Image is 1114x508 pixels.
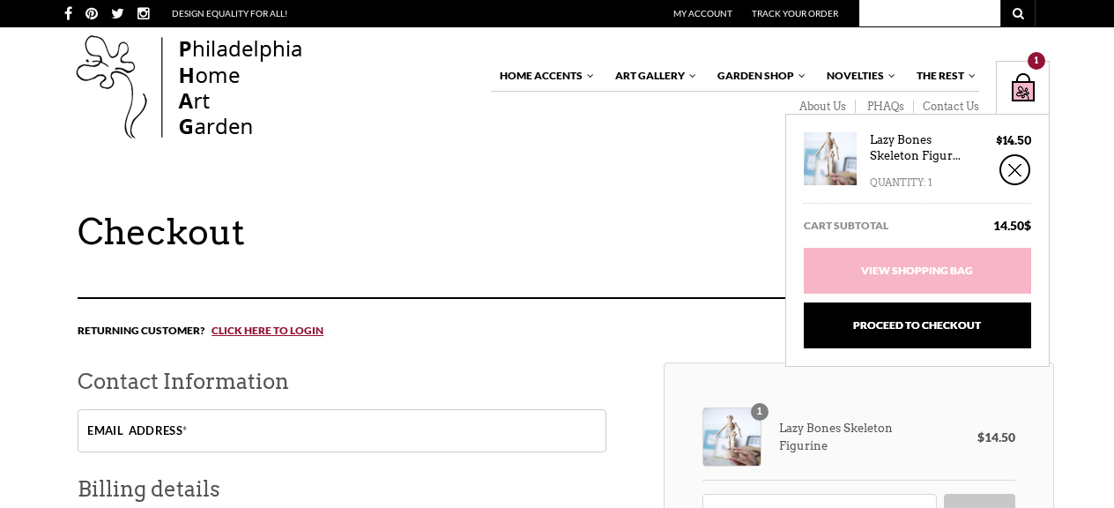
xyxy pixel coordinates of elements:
div: Cart subtotal [804,204,1031,248]
div: 1 [1028,52,1045,70]
a: Proceed to Checkout [804,303,1031,348]
span: $ [1024,217,1031,235]
div: Lazy Bones Skeleton Figurine [702,407,926,467]
bdi: 14.50 [996,134,1031,147]
bdi: 14.50 [993,218,1024,233]
a: Contact Us [914,100,979,114]
bdi: 14.50 [977,430,1015,444]
a: About Us [788,100,856,114]
a: PHAQs [856,100,914,114]
div: 1 [751,403,769,421]
span: $ [977,430,984,444]
a: Art Gallery [606,61,698,91]
img: Lazy Bones Skeleton Figurine [804,132,857,185]
a: Lazy Bones Skeleton Figur... [870,132,967,164]
a: View Shopping Bag [804,248,1031,294]
span: $ [996,134,1003,147]
a: Novelties [818,61,897,91]
a: × [999,154,1031,185]
div: Quantity: 1 [870,164,932,192]
a: Home Accents [491,61,596,91]
h1: Checkout [78,211,1054,253]
a: The Rest [908,61,977,91]
h3: Billing details [78,470,606,508]
a: Click here to login [204,324,323,337]
a: My Account [673,8,732,19]
div: Returning customer? [78,297,906,362]
h3: Contact Information [78,362,606,400]
a: Garden Shop [709,61,807,91]
a: Track Your Order [752,8,838,19]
